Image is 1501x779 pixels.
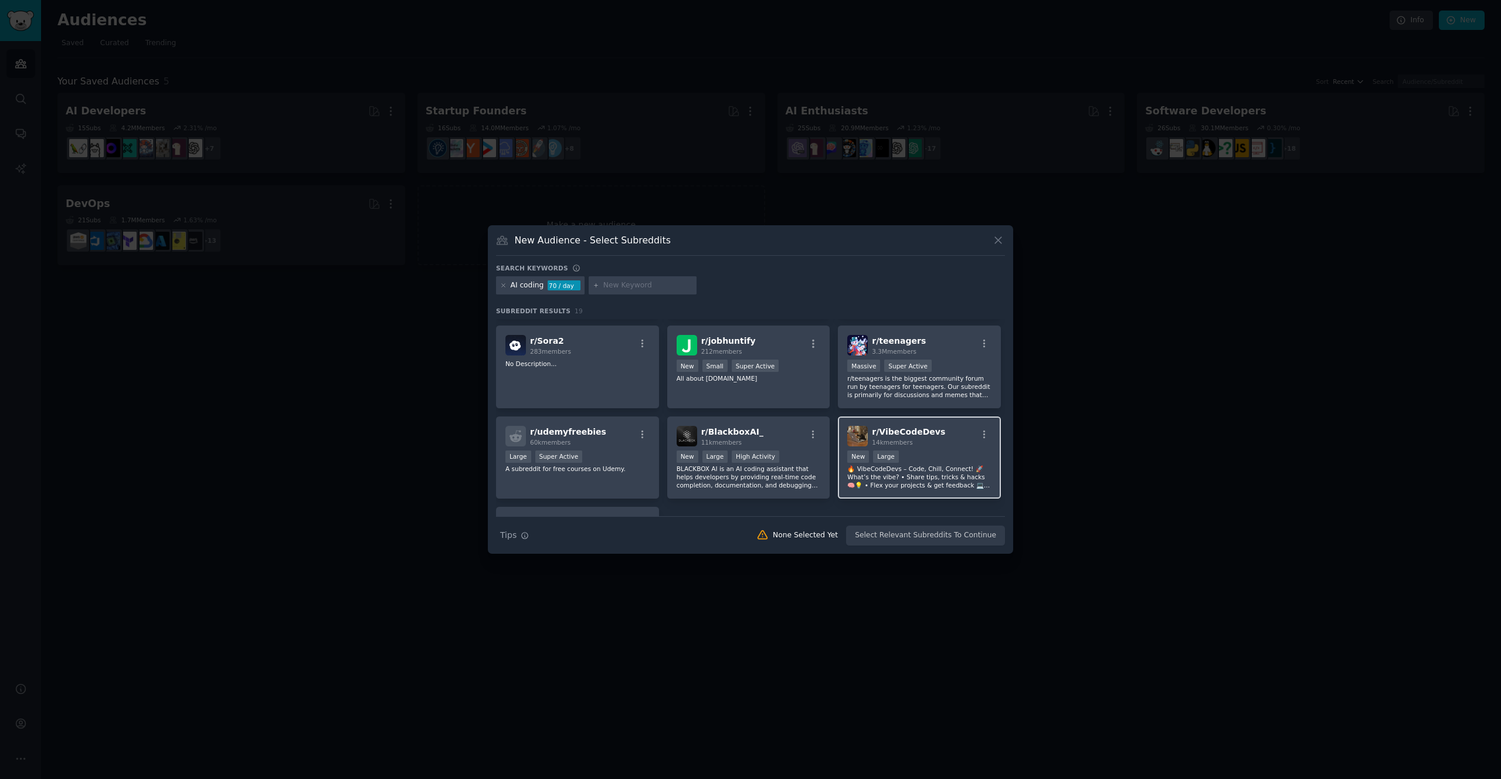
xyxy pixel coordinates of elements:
div: Large [702,451,728,463]
div: New [677,360,698,372]
div: None Selected Yet [773,530,838,541]
div: Large [505,451,531,463]
p: All about [DOMAIN_NAME] [677,374,821,382]
span: Subreddit Results [496,307,570,315]
p: r/teenagers is the biggest community forum run by teenagers for teenagers. Our subreddit is prima... [847,374,991,399]
div: Super Active [884,360,932,372]
span: 3.3M members [872,348,916,355]
div: Large [873,451,899,463]
div: AI coding [511,280,544,291]
img: teenagers [847,335,868,355]
span: 212 members [701,348,742,355]
span: Tips [500,529,517,541]
span: r/ Sora2 [530,336,564,346]
div: New [847,451,869,463]
span: 60k members [530,439,570,446]
div: Small [702,360,728,372]
span: r/ udemyfreebies [530,427,606,436]
h3: New Audience - Select Subreddits [515,234,671,246]
span: 19 [575,307,583,314]
button: Tips [496,525,533,546]
span: r/ jobhuntify [701,336,756,346]
span: r/ teenagers [872,336,926,346]
div: 70 / day [548,280,580,291]
span: 14k members [872,439,912,446]
img: Sora2 [505,335,526,355]
p: 🔥 VibeCodeDevs – Code, Chill, Connect! 🚀 What’s the vibe? • Share tips, tricks & hacks 🧠💡 • Flex ... [847,465,991,489]
div: Massive [847,360,880,372]
p: A subreddit for free courses on Udemy. [505,465,650,473]
img: jobhuntify [677,335,697,355]
div: Super Active [535,451,583,463]
span: r/ BlackboxAI_ [701,427,763,436]
p: No Description... [505,360,650,368]
span: r/ VibeCodeDevs [872,427,945,436]
img: BlackboxAI_ [677,426,697,446]
div: Super Active [732,360,779,372]
img: VibeCodeDevs [847,426,868,446]
span: 283 members [530,348,571,355]
h3: Search keywords [496,264,568,272]
span: 11k members [701,439,742,446]
input: New Keyword [603,280,692,291]
div: New [677,451,698,463]
p: BLACKBOX AI is an AI coding assistant that helps developers by providing real-time code completio... [677,465,821,489]
div: High Activity [732,451,779,463]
